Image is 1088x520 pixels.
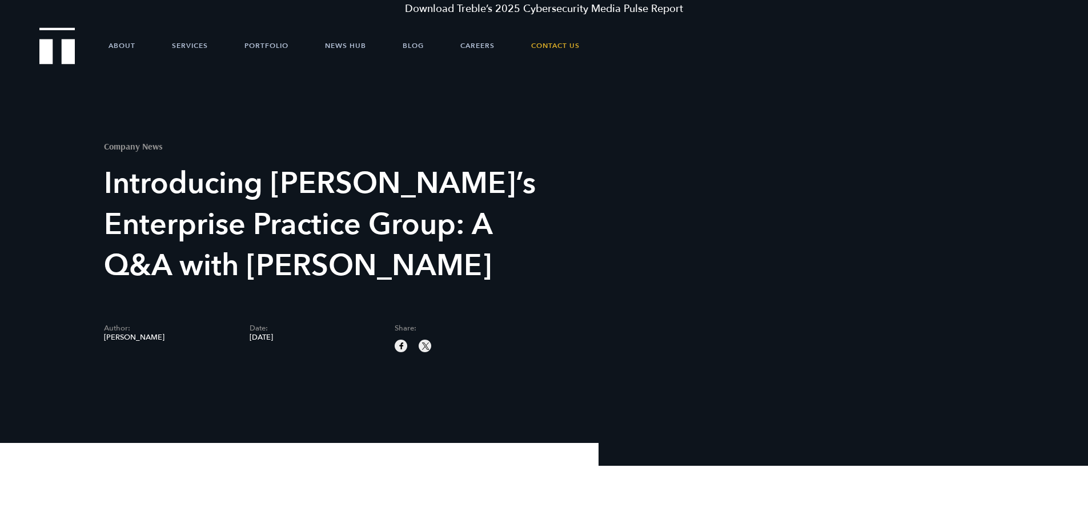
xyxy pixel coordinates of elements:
a: Contact Us [531,29,580,63]
span: [DATE] [250,334,378,341]
a: Services [172,29,208,63]
a: News Hub [325,29,366,63]
span: [PERSON_NAME] [104,334,232,341]
h1: Introducing [PERSON_NAME]’s Enterprise Practice Group: A Q&A with [PERSON_NAME] [104,163,540,287]
img: Treble logo [39,27,75,64]
a: Careers [460,29,495,63]
a: Treble Homepage [40,29,74,63]
img: facebook sharing button [396,341,407,351]
img: twitter sharing button [420,341,431,351]
a: Blog [403,29,424,63]
mark: Company News [104,140,163,152]
a: Portfolio [244,29,288,63]
span: Date: [250,325,378,332]
a: About [109,29,135,63]
span: Share: [395,325,523,332]
span: Author: [104,325,232,332]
